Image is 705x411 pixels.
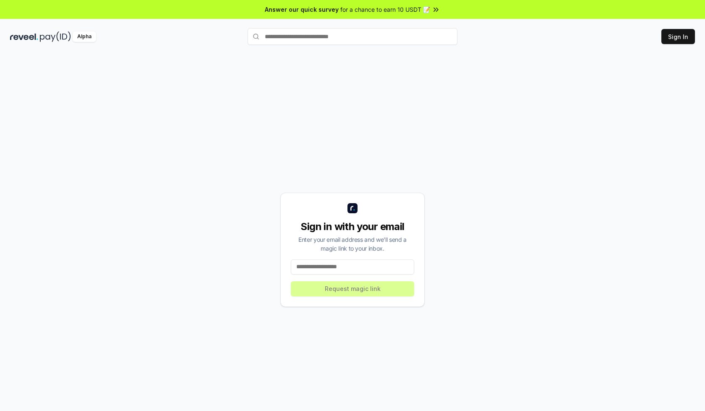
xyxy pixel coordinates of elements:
[291,235,414,253] div: Enter your email address and we’ll send a magic link to your inbox.
[40,31,71,42] img: pay_id
[73,31,96,42] div: Alpha
[347,203,358,213] img: logo_small
[265,5,339,14] span: Answer our quick survey
[10,31,38,42] img: reveel_dark
[340,5,430,14] span: for a chance to earn 10 USDT 📝
[291,220,414,233] div: Sign in with your email
[661,29,695,44] button: Sign In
